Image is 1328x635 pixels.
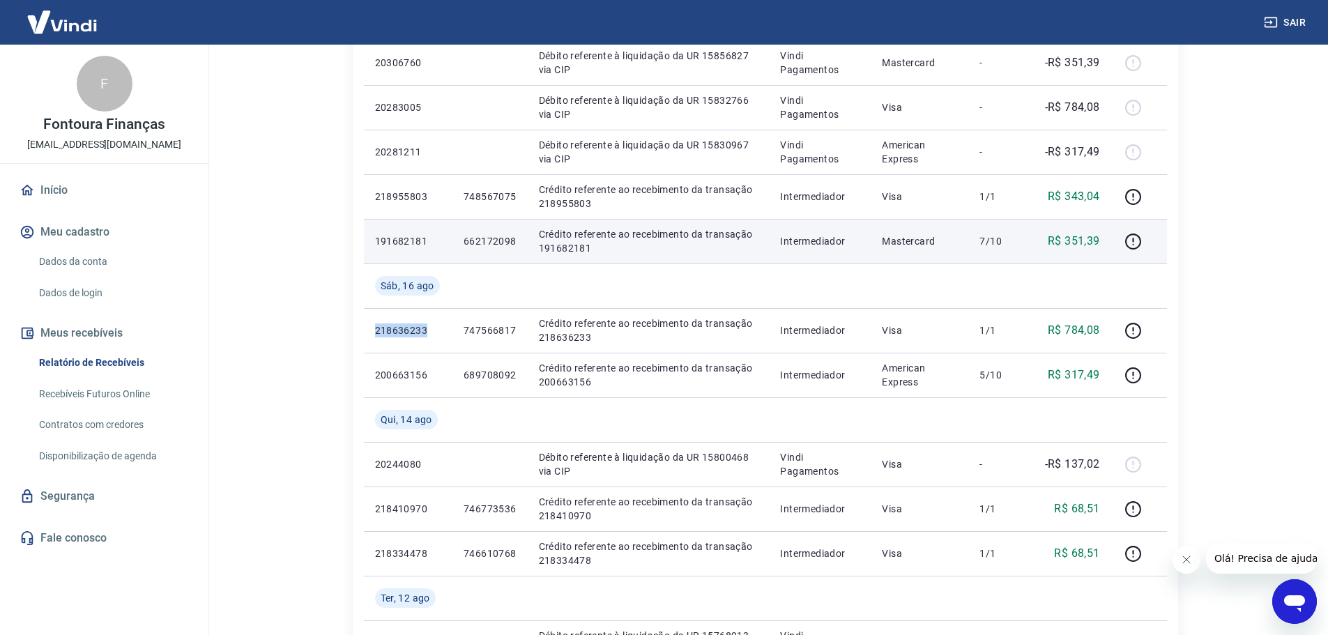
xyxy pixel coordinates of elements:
a: Contratos com credores [33,411,192,439]
a: Recebíveis Futuros Online [33,380,192,408]
p: Vindi Pagamentos [780,49,860,77]
p: 5/10 [979,368,1021,382]
p: Visa [882,546,957,560]
p: 662172098 [464,234,517,248]
p: Visa [882,457,957,471]
p: 746773536 [464,502,517,516]
p: 1/1 [979,546,1021,560]
p: Visa [882,502,957,516]
p: American Express [882,138,957,166]
p: 191682181 [375,234,441,248]
p: 689708092 [464,368,517,382]
p: - [979,145,1021,159]
p: Intermediador [780,368,860,382]
p: Vindi Pagamentos [780,93,860,121]
button: Sair [1261,10,1311,36]
p: 200663156 [375,368,441,382]
p: 20283005 [375,100,441,114]
p: 218636233 [375,323,441,337]
p: Mastercard [882,56,957,70]
p: Visa [882,190,957,204]
span: Olá! Precisa de ajuda? [8,10,117,21]
p: Débito referente à liquidação da UR 15832766 via CIP [539,93,758,121]
iframe: Botão para abrir a janela de mensagens [1272,579,1317,624]
p: 20244080 [375,457,441,471]
p: Intermediador [780,190,860,204]
p: -R$ 784,08 [1045,99,1100,116]
p: 218955803 [375,190,441,204]
p: Crédito referente ao recebimento da transação 191682181 [539,227,758,255]
p: Visa [882,323,957,337]
p: R$ 68,51 [1054,545,1099,562]
p: Intermediador [780,234,860,248]
p: - [979,457,1021,471]
p: -R$ 317,49 [1045,144,1100,160]
div: F [77,56,132,112]
a: Disponibilização de agenda [33,442,192,470]
iframe: Mensagem da empresa [1206,543,1317,574]
p: Mastercard [882,234,957,248]
p: 7/10 [979,234,1021,248]
p: Crédito referente ao recebimento da transação 218334478 [539,540,758,567]
p: Intermediador [780,546,860,560]
p: 1/1 [979,323,1021,337]
a: Fale conosco [17,523,192,553]
p: Débito referente à liquidação da UR 15800468 via CIP [539,450,758,478]
p: [EMAIL_ADDRESS][DOMAIN_NAME] [27,137,181,152]
a: Início [17,175,192,206]
p: Crédito referente ao recebimento da transação 218636233 [539,316,758,344]
p: Fontoura Finanças [43,117,165,132]
p: 1/1 [979,502,1021,516]
img: Vindi [17,1,107,43]
p: 218410970 [375,502,441,516]
p: R$ 784,08 [1048,322,1100,339]
a: Relatório de Recebíveis [33,349,192,377]
a: Dados da conta [33,247,192,276]
p: Crédito referente ao recebimento da transação 200663156 [539,361,758,389]
p: 1/1 [979,190,1021,204]
p: Vindi Pagamentos [780,138,860,166]
p: Débito referente à liquidação da UR 15856827 via CIP [539,49,758,77]
p: 20281211 [375,145,441,159]
p: - [979,56,1021,70]
p: American Express [882,361,957,389]
p: Visa [882,100,957,114]
a: Dados de login [33,279,192,307]
p: Intermediador [780,502,860,516]
p: Intermediador [780,323,860,337]
button: Meus recebíveis [17,318,192,349]
p: 747566817 [464,323,517,337]
iframe: Fechar mensagem [1173,546,1200,574]
p: -R$ 351,39 [1045,54,1100,71]
p: 20306760 [375,56,441,70]
span: Sáb, 16 ago [381,279,434,293]
a: Segurança [17,481,192,512]
p: 748567075 [464,190,517,204]
p: Vindi Pagamentos [780,450,860,478]
p: - [979,100,1021,114]
button: Meu cadastro [17,217,192,247]
p: R$ 317,49 [1048,367,1100,383]
p: Crédito referente ao recebimento da transação 218955803 [539,183,758,211]
p: Crédito referente ao recebimento da transação 218410970 [539,495,758,523]
p: Débito referente à liquidação da UR 15830967 via CIP [539,138,758,166]
p: R$ 351,39 [1048,233,1100,250]
span: Ter, 12 ago [381,591,430,605]
span: Qui, 14 ago [381,413,432,427]
p: 746610768 [464,546,517,560]
p: -R$ 137,02 [1045,456,1100,473]
p: R$ 68,51 [1054,500,1099,517]
p: R$ 343,04 [1048,188,1100,205]
p: 218334478 [375,546,441,560]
